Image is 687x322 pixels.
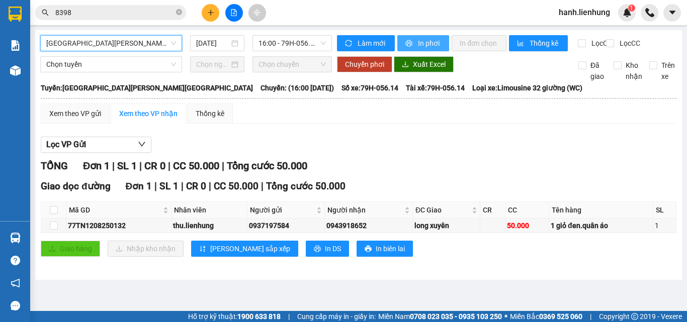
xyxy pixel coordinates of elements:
[414,220,478,231] div: long xuyên
[509,35,568,51] button: bar-chartThống kê
[68,220,169,231] div: 77TN1208250132
[196,38,229,49] input: 13/08/2025
[376,243,405,254] span: In biên lai
[173,160,219,172] span: CC 50.000
[337,56,392,72] button: Chuyển phơi
[539,312,582,320] strong: 0369 525 060
[327,204,402,216] span: Người nhận
[222,160,224,172] span: |
[480,202,505,219] th: CR
[505,202,549,219] th: CC
[250,204,314,216] span: Người gửi
[11,301,20,310] span: message
[549,202,653,219] th: Tên hàng
[210,243,290,254] span: [PERSON_NAME] sắp xếp
[237,312,281,320] strong: 1900 633 818
[42,9,49,16] span: search
[668,8,677,17] span: caret-down
[173,220,245,231] div: thu.lienhung
[326,220,411,231] div: 0943918652
[551,6,618,19] span: hanh.lienhung
[630,5,633,12] span: 1
[405,40,414,48] span: printer
[586,60,608,82] span: Đã giao
[402,61,409,69] span: download
[171,202,247,219] th: Nhân viên
[507,220,547,231] div: 50.000
[623,8,632,17] img: icon-new-feature
[69,204,161,216] span: Mã GD
[410,312,502,320] strong: 0708 023 035 - 0935 103 250
[314,245,321,253] span: printer
[46,36,176,51] span: Nha Trang - Châu Đốc
[261,82,334,93] span: Chuyến: (16:00 [DATE])
[337,35,395,51] button: syncLàm mới
[378,311,502,322] span: Miền Nam
[10,233,21,243] img: warehouse-icon
[504,314,507,318] span: ⚪️
[653,202,676,219] th: SL
[119,108,178,119] div: Xem theo VP nhận
[41,180,111,192] span: Giao dọc đường
[253,9,261,16] span: aim
[551,220,651,231] div: 1 giỏ đen.quân áo
[341,82,398,93] span: Số xe: 79H-056.14
[144,160,165,172] span: CR 0
[11,256,20,265] span: question-circle
[365,245,372,253] span: printer
[415,204,470,216] span: ĐC Giao
[159,180,179,192] span: SL 1
[46,57,176,72] span: Chọn tuyến
[41,241,100,257] button: uploadGiao hàng
[418,38,441,49] span: In phơi
[616,38,642,49] span: Lọc CC
[358,38,387,49] span: Làm mới
[530,38,560,49] span: Thống kê
[645,8,654,17] img: phone-icon
[413,59,446,70] span: Xuất Excel
[209,180,211,192] span: |
[357,241,413,257] button: printerIn biên lai
[199,245,206,253] span: sort-ascending
[406,82,465,93] span: Tài xế: 79H-056.14
[227,160,307,172] span: Tổng cước 50.000
[306,241,349,257] button: printerIn DS
[325,243,341,254] span: In DS
[168,160,170,172] span: |
[248,4,266,22] button: aim
[154,180,157,192] span: |
[622,60,646,82] span: Kho nhận
[590,311,591,322] span: |
[297,311,376,322] span: Cung cấp máy in - giấy in:
[517,40,526,48] span: bar-chart
[249,220,323,231] div: 0937197584
[41,84,253,92] b: Tuyến: [GEOGRAPHIC_DATA][PERSON_NAME][GEOGRAPHIC_DATA]
[510,311,582,322] span: Miền Bắc
[126,180,152,192] span: Đơn 1
[83,160,110,172] span: Đơn 1
[207,9,214,16] span: plus
[196,59,229,70] input: Chọn ngày
[472,82,582,93] span: Loại xe: Limousine 32 giường (WC)
[225,4,243,22] button: file-add
[663,4,681,22] button: caret-down
[191,241,298,257] button: sort-ascending[PERSON_NAME] sắp xếp
[11,278,20,288] span: notification
[196,108,224,119] div: Thống kê
[112,160,115,172] span: |
[10,65,21,76] img: warehouse-icon
[259,57,326,72] span: Chọn chuyến
[139,160,142,172] span: |
[176,8,182,18] span: close-circle
[345,40,354,48] span: sync
[9,7,22,22] img: logo-vxr
[587,38,614,49] span: Lọc CR
[66,219,171,233] td: 77TN1208250132
[397,35,449,51] button: printerIn phơi
[41,160,68,172] span: TỔNG
[259,36,326,51] span: 16:00 - 79H-056.14
[261,180,264,192] span: |
[176,9,182,15] span: close-circle
[657,60,679,82] span: Trên xe
[188,311,281,322] span: Hỗ trợ kỹ thuật:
